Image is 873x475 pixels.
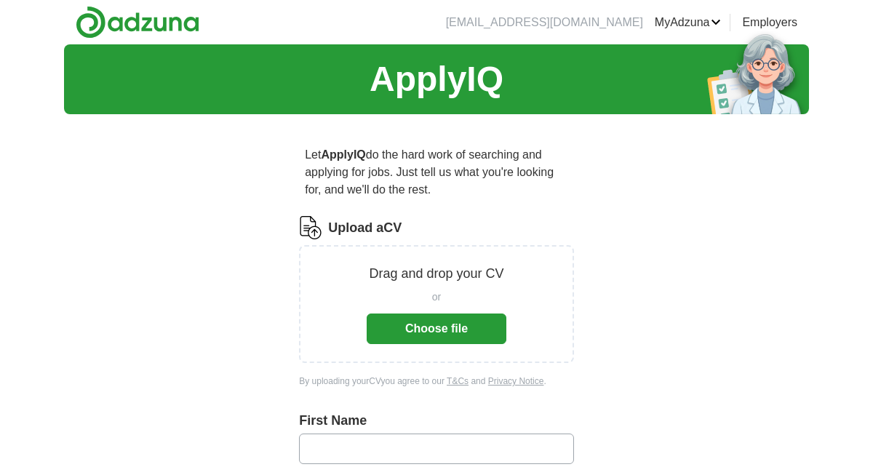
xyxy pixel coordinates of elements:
h1: ApplyIQ [370,53,503,105]
img: Adzuna logo [76,6,199,39]
span: or [432,290,441,305]
label: Upload a CV [328,218,402,238]
li: [EMAIL_ADDRESS][DOMAIN_NAME] [446,14,643,31]
a: T&Cs [447,376,469,386]
div: By uploading your CV you agree to our and . [299,375,574,388]
button: Choose file [367,314,506,344]
img: CV Icon [299,216,322,239]
a: MyAdzuna [655,14,722,31]
label: First Name [299,411,574,431]
p: Drag and drop your CV [369,264,503,284]
a: Employers [742,14,797,31]
p: Let do the hard work of searching and applying for jobs. Just tell us what you're looking for, an... [299,140,574,204]
a: Privacy Notice [488,376,544,386]
strong: ApplyIQ [321,148,365,161]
